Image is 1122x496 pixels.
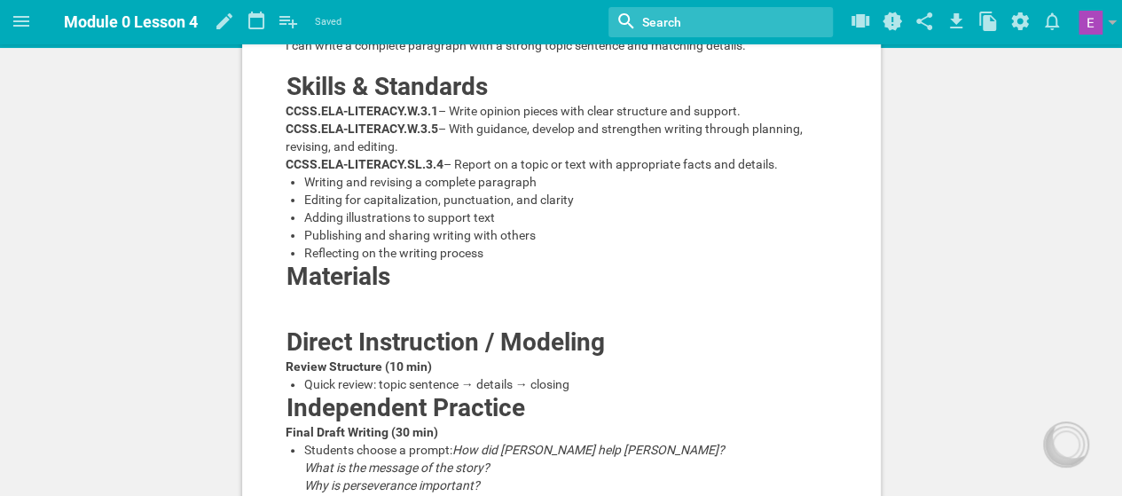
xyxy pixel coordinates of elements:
span: – Write opinion pieces with clear structure and support. [438,104,741,118]
span: Module 0 Lesson 4 [64,12,198,31]
input: Search [640,11,774,34]
span: Adding illustrations to support text [304,210,495,224]
span: Reflecting on the writing process [304,246,483,260]
span: I can write a complete paragraph with a strong topic sentence and matching details. [286,38,746,52]
span: Writing and revising a complete paragraph [304,175,537,189]
span: Editing for capitalization, punctuation, and clarity [304,193,574,207]
span: Independent Practice [286,393,525,422]
span: Review Structure (10 min) [286,359,432,374]
span: Materials [286,262,390,291]
span: CCSS.ELA-LITERACY.W.3.1 [286,104,438,118]
span: Saved [315,13,341,31]
span: CCSS.ELA-LITERACY.SL.3.4 [286,157,443,171]
span: Final Draft Writing (30 min) [286,425,438,439]
span: Skills & Standards [286,72,488,101]
span: How did [PERSON_NAME] help [PERSON_NAME]? What is the message of the story? Why is perseverance i... [304,443,725,492]
span: Quick review: topic sentence → details → closing [304,377,569,391]
span: CCSS.ELA-LITERACY.W.3.5 [286,122,438,136]
span: – With guidance, develop and strengthen writing through planning, revising, and editing. [286,122,805,154]
span: – Report on a topic or text with appropriate facts and details. [443,157,778,171]
span: Students choose a prompt: [304,443,452,457]
span: Direct Instruction / Modeling [286,327,605,357]
span: Publishing and sharing writing with others [304,228,536,242]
